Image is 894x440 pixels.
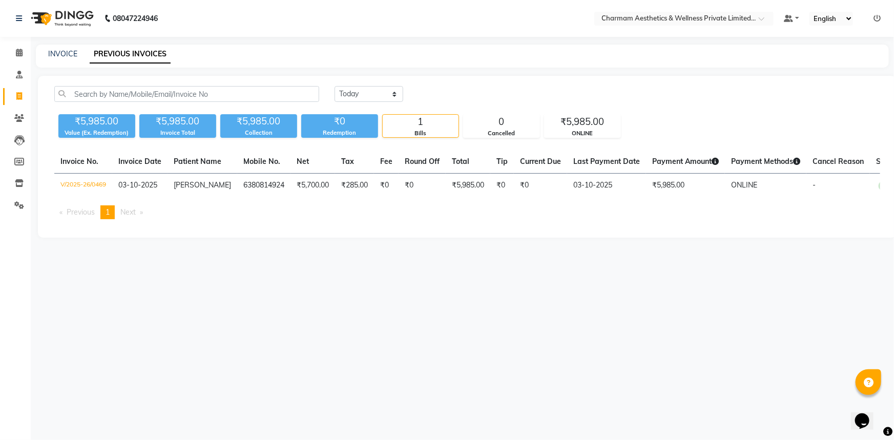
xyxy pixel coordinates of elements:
span: Patient Name [174,157,221,166]
div: ₹5,985.00 [220,114,297,129]
nav: Pagination [54,205,880,219]
span: Tax [341,157,354,166]
td: 03-10-2025 [567,174,646,198]
span: Current Due [520,157,561,166]
span: Round Off [405,157,440,166]
span: 03-10-2025 [118,180,157,190]
div: ₹0 [301,114,378,129]
a: INVOICE [48,49,77,58]
b: 08047224946 [113,4,158,33]
td: 6380814924 [237,174,290,198]
td: V/2025-26/0469 [54,174,112,198]
div: ₹5,985.00 [545,115,620,129]
div: ONLINE [545,129,620,138]
td: ₹285.00 [335,174,374,198]
div: ₹5,985.00 [139,114,216,129]
span: ONLINE [731,180,757,190]
div: 1 [383,115,459,129]
a: PREVIOUS INVOICES [90,45,171,64]
input: Search by Name/Mobile/Email/Invoice No [54,86,319,102]
span: Last Payment Date [573,157,640,166]
span: Previous [67,207,95,217]
span: Net [297,157,309,166]
div: Collection [220,129,297,137]
div: Value (Ex. Redemption) [58,129,135,137]
span: Invoice Date [118,157,161,166]
span: 1 [106,207,110,217]
iframe: chat widget [851,399,884,430]
span: Cancel Reason [813,157,864,166]
span: [PERSON_NAME] [174,180,231,190]
td: ₹5,985.00 [646,174,725,198]
div: Cancelled [464,129,539,138]
div: 0 [464,115,539,129]
div: ₹5,985.00 [58,114,135,129]
div: Invoice Total [139,129,216,137]
span: Mobile No. [243,157,280,166]
span: - [813,180,816,190]
div: Bills [383,129,459,138]
td: ₹0 [490,174,514,198]
span: Payment Methods [731,157,800,166]
span: Next [120,207,136,217]
img: logo [26,4,96,33]
span: Total [452,157,469,166]
td: ₹0 [399,174,446,198]
span: Invoice No. [60,157,98,166]
div: Redemption [301,129,378,137]
td: ₹5,985.00 [446,174,490,198]
span: Payment Amount [652,157,719,166]
td: ₹0 [374,174,399,198]
td: ₹0 [514,174,567,198]
span: Tip [496,157,508,166]
td: ₹5,700.00 [290,174,335,198]
span: Fee [380,157,392,166]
